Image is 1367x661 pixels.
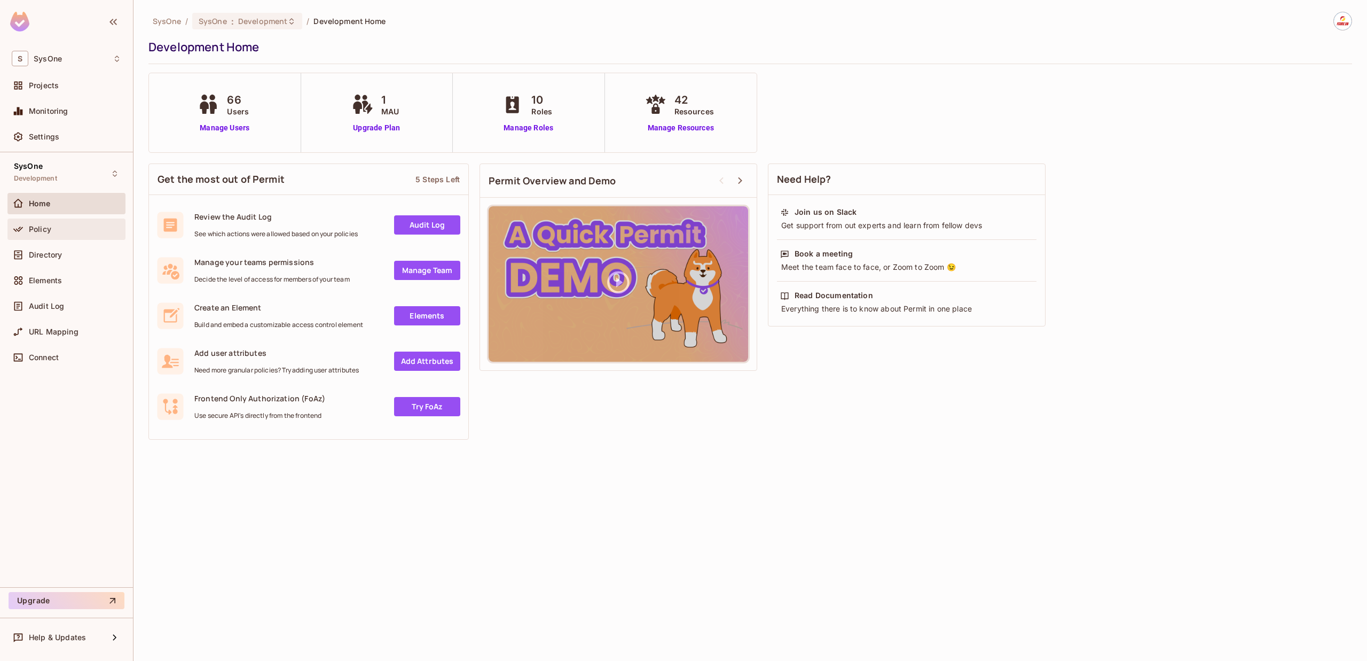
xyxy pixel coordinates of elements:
[34,55,62,63] span: Workspace: SysOne
[499,122,557,134] a: Manage Roles
[674,106,714,117] span: Resources
[12,51,28,66] span: S
[780,262,1033,273] div: Meet the team face to face, or Zoom to Zoom 😉
[29,302,64,310] span: Audit Log
[9,592,124,609] button: Upgrade
[158,173,285,186] span: Get the most out of Permit
[29,133,59,141] span: Settings
[194,321,363,329] span: Build and embed a customizable access control element
[381,92,399,108] span: 1
[349,122,404,134] a: Upgrade Plan
[14,162,43,170] span: SysOne
[394,215,460,235] a: Audit Log
[195,122,254,134] a: Manage Users
[29,328,78,336] span: URL Mapping
[29,81,59,90] span: Projects
[194,393,325,403] span: Frontend Only Authorization (FoAz)
[153,16,181,26] span: the active workspace
[227,106,249,117] span: Users
[194,302,363,313] span: Create an Element
[10,12,29,32] img: SReyMgAAAABJRU5ErkJggg==
[14,174,57,183] span: Development
[29,633,86,642] span: Help & Updates
[231,17,234,26] span: :
[394,352,460,371] a: Add Attrbutes
[531,106,552,117] span: Roles
[394,397,460,416] a: Try FoAz
[194,366,359,375] span: Need more granular policies? Try adding user attributes
[148,39,1347,55] div: Development Home
[489,174,616,188] span: Permit Overview and Demo
[307,16,309,26] li: /
[194,275,350,284] span: Decide the level of access for members of your team
[194,411,325,420] span: Use secure API's directly from the frontend
[531,92,552,108] span: 10
[394,306,460,325] a: Elements
[194,257,350,267] span: Manage your teams permissions
[1334,12,1352,30] img: Châu Thái Nhân
[795,248,853,259] div: Book a meeting
[795,207,857,217] div: Join us on Slack
[674,92,714,108] span: 42
[29,276,62,285] span: Elements
[780,220,1033,231] div: Get support from out experts and learn from fellow devs
[29,199,51,208] span: Home
[29,107,68,115] span: Monitoring
[185,16,188,26] li: /
[313,16,386,26] span: Development Home
[194,348,359,358] span: Add user attributes
[29,251,62,259] span: Directory
[194,230,358,238] span: See which actions were allowed based on your policies
[238,16,287,26] span: Development
[394,261,460,280] a: Manage Team
[795,290,873,301] div: Read Documentation
[227,92,249,108] span: 66
[29,225,51,234] span: Policy
[780,304,1033,314] div: Everything there is to know about Permit in one place
[777,173,831,186] span: Need Help?
[194,212,358,222] span: Review the Audit Log
[415,174,460,184] div: 5 Steps Left
[642,122,719,134] a: Manage Resources
[199,16,227,26] span: SysOne
[29,353,59,362] span: Connect
[381,106,399,117] span: MAU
